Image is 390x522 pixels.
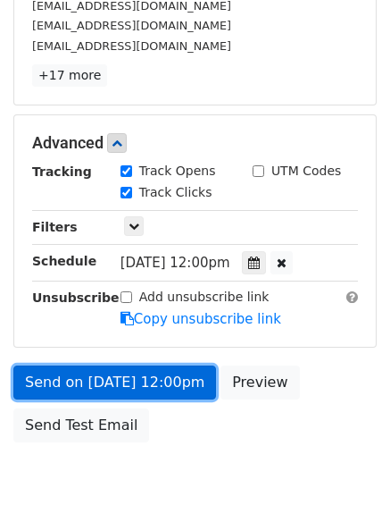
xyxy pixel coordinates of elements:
a: Send on [DATE] 12:00pm [13,366,216,400]
a: Preview [220,366,299,400]
h5: Advanced [32,133,358,153]
label: Track Clicks [139,183,212,202]
span: [DATE] 12:00pm [120,255,230,271]
a: Copy unsubscribe link [120,311,281,327]
label: UTM Codes [271,162,341,181]
a: Send Test Email [13,408,149,442]
small: [EMAIL_ADDRESS][DOMAIN_NAME] [32,39,231,53]
label: Track Opens [139,162,216,181]
strong: Filters [32,220,78,234]
strong: Tracking [32,164,92,179]
small: [EMAIL_ADDRESS][DOMAIN_NAME] [32,19,231,32]
strong: Unsubscribe [32,290,120,305]
label: Add unsubscribe link [139,288,270,307]
a: +17 more [32,64,107,87]
iframe: Chat Widget [301,436,390,522]
strong: Schedule [32,254,96,268]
